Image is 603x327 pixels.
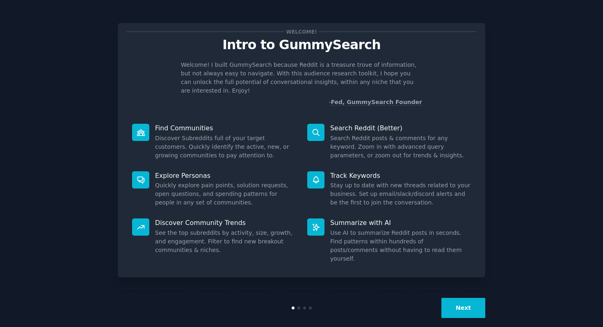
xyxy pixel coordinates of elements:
div: - [329,98,422,107]
p: Explore Personas [155,171,296,180]
dd: Discover Subreddits full of your target customers. Quickly identify the active, new, or growing c... [155,134,296,160]
dd: Stay up to date with new threads related to your business. Set up email/slack/discord alerts and ... [330,181,471,207]
p: Intro to GummySearch [126,38,477,52]
a: Fed, GummySearch Founder [331,99,422,106]
p: Search Reddit (Better) [330,124,471,132]
p: Find Communities [155,124,296,132]
dd: See the top subreddits by activity, size, growth, and engagement. Filter to find new breakout com... [155,229,296,254]
dd: Search Reddit posts & comments for any keyword. Zoom in with advanced query parameters, or zoom o... [330,134,471,160]
p: Summarize with AI [330,218,471,227]
button: Next [441,298,485,318]
p: Discover Community Trends [155,218,296,227]
span: Welcome! [285,27,318,36]
p: Track Keywords [330,171,471,180]
dd: Use AI to summarize Reddit posts in seconds. Find patterns within hundreds of posts/comments with... [330,229,471,263]
p: Welcome! I built GummySearch because Reddit is a treasure trove of information, but not always ea... [181,61,422,95]
dd: Quickly explore pain points, solution requests, open questions, and spending patterns for people ... [155,181,296,207]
